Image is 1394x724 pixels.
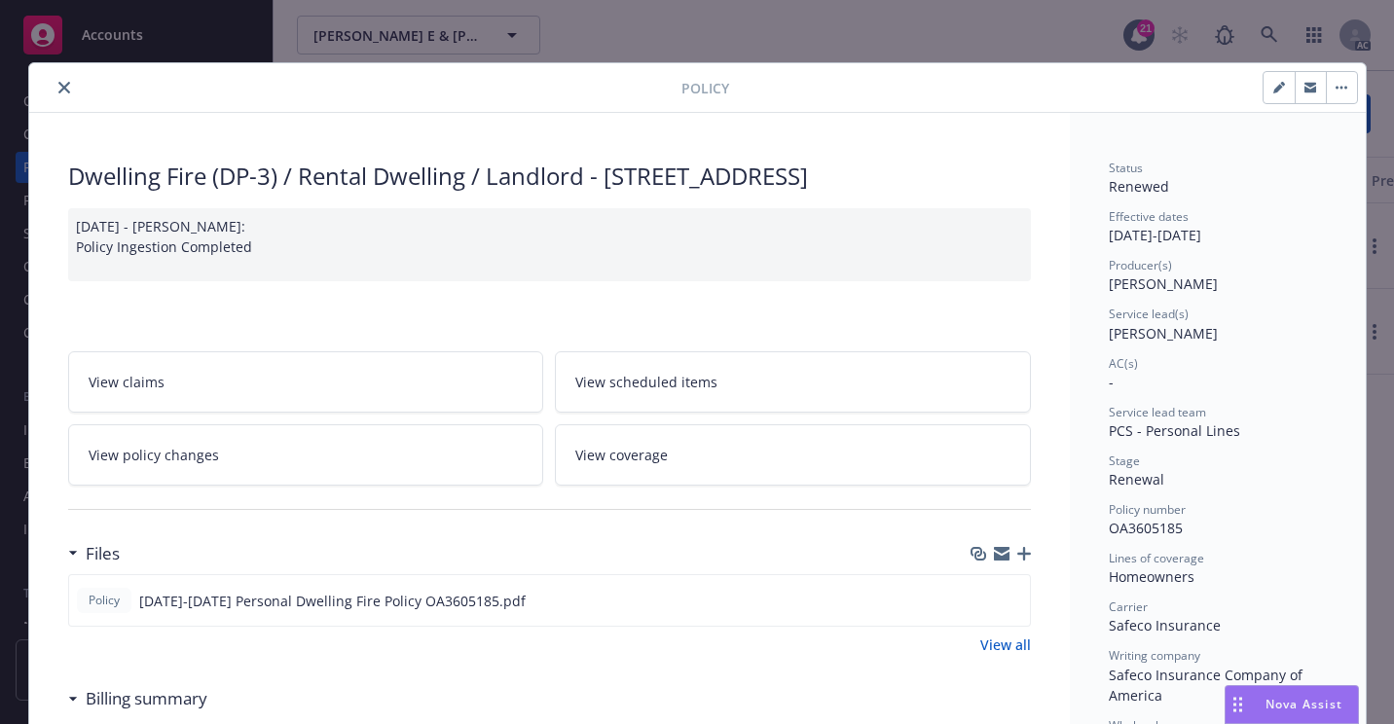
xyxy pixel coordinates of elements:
a: View scheduled items [555,351,1031,413]
span: Renewed [1109,177,1169,196]
span: Policy [85,592,124,609]
span: Nova Assist [1266,696,1342,712]
span: [PERSON_NAME] [1109,324,1218,343]
span: Lines of coverage [1109,550,1204,566]
span: View claims [89,372,165,392]
span: Renewal [1109,470,1164,489]
span: View scheduled items [575,372,717,392]
span: [PERSON_NAME] [1109,274,1218,293]
button: download file [973,591,989,611]
span: AC(s) [1109,355,1138,372]
span: Service lead team [1109,404,1206,420]
span: Safeco Insurance Company of America [1109,666,1306,705]
h3: Files [86,541,120,566]
span: Stage [1109,452,1140,469]
h3: Billing summary [86,686,207,711]
span: [DATE]-[DATE] Personal Dwelling Fire Policy OA3605185.pdf [139,591,526,611]
button: preview file [1005,591,1022,611]
span: - [1109,373,1114,391]
div: Drag to move [1226,686,1250,723]
span: View coverage [575,445,668,465]
span: Policy number [1109,501,1186,518]
span: Service lead(s) [1109,306,1189,322]
span: Status [1109,160,1143,176]
span: Effective dates [1109,208,1189,225]
a: View policy changes [68,424,544,486]
span: PCS - Personal Lines [1109,421,1240,440]
span: View policy changes [89,445,219,465]
div: [DATE] - [PERSON_NAME]: Policy Ingestion Completed [68,208,1031,281]
a: View all [980,634,1031,655]
div: [DATE] - [DATE] [1109,208,1327,245]
div: Homeowners [1109,566,1327,587]
a: View coverage [555,424,1031,486]
div: Files [68,541,120,566]
span: OA3605185 [1109,519,1183,537]
span: Producer(s) [1109,257,1172,273]
span: Safeco Insurance [1109,616,1221,634]
div: Billing summary [68,686,207,711]
div: Dwelling Fire (DP-3) / Rental Dwelling / Landlord - [STREET_ADDRESS] [68,160,1031,193]
button: close [53,76,76,99]
a: View claims [68,351,544,413]
span: Policy [681,78,729,98]
span: Carrier [1109,598,1148,615]
span: Writing company [1109,647,1200,664]
button: Nova Assist [1225,685,1359,724]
